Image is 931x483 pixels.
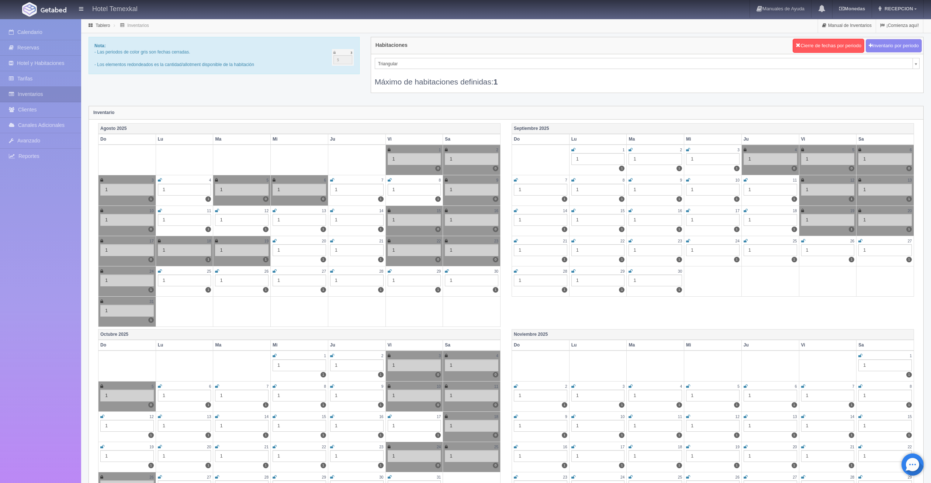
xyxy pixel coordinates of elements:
small: 9 [680,178,682,182]
div: 1 [744,450,797,462]
div: 1 [744,420,797,432]
label: 1 [205,402,211,408]
label: 1 [849,227,854,232]
label: 1 [676,257,682,262]
label: 1 [435,196,441,202]
div: 1 [273,420,326,432]
div: 1 [445,214,498,226]
label: 1 [734,463,740,468]
th: Mi [684,134,742,145]
div: 1 [445,275,498,286]
th: Sa [856,134,914,145]
label: 1 [619,432,624,438]
label: 0 [148,227,154,232]
small: 10 [149,209,153,213]
div: 1 [445,420,498,432]
label: 1 [906,372,912,377]
label: 0 [263,196,269,202]
div: 1 [629,275,682,286]
label: 0 [435,227,441,232]
small: 2 [496,148,498,152]
label: 0 [493,432,498,438]
label: 1 [792,432,797,438]
div: 1 [858,184,912,196]
label: 1 [148,196,154,202]
label: 1 [378,257,384,262]
label: 1 [792,257,797,262]
div: 1 [215,214,269,226]
label: 1 [321,432,326,438]
label: 1 [378,463,384,468]
div: 1 [571,153,625,165]
div: 1 [215,275,269,286]
label: 1 [205,463,211,468]
div: 1 [388,184,441,196]
th: Vi [385,134,443,145]
small: 11 [207,209,211,213]
small: 13 [322,209,326,213]
div: 1 [801,153,855,165]
div: 1 [100,244,154,256]
label: 0 [493,402,498,408]
div: 1 [858,450,912,462]
div: Máximo de habitaciones definidas: [375,69,920,87]
div: 1 [445,244,498,256]
div: 1 [801,390,855,401]
label: 1 [435,287,441,293]
small: 1 [623,148,625,152]
th: Ju [741,134,799,145]
label: 1 [562,287,567,293]
small: 1 [439,148,441,152]
label: 1 [906,196,912,202]
div: 1 [215,390,269,401]
div: 1 [801,244,855,256]
small: 19 [850,209,854,213]
div: 1 [445,184,498,196]
label: 1 [562,463,567,468]
label: 1 [619,402,624,408]
label: 1 [906,402,912,408]
label: 1 [792,402,797,408]
label: 0 [435,372,441,377]
label: 0 [493,257,498,262]
div: 1 [571,184,625,196]
label: 1 [205,196,211,202]
div: 1 [273,214,326,226]
h4: Habitaciones [375,42,408,48]
div: 1 [744,184,797,196]
label: 1 [148,317,154,323]
label: 1 [734,166,740,171]
div: 1 [629,244,682,256]
label: 1 [205,257,211,262]
strong: Inventario [93,110,114,115]
label: 1 [562,432,567,438]
div: 1 [858,359,912,371]
label: 0 [435,402,441,408]
label: 1 [676,463,682,468]
label: 1 [734,257,740,262]
div: 1 [273,359,326,371]
label: 1 [148,432,154,438]
h4: Hotel Temexkal [92,4,138,13]
div: 1 [330,244,384,256]
div: 1 [571,244,625,256]
div: 1 [571,390,625,401]
label: 1 [148,287,154,293]
div: 1 [445,390,498,401]
label: 1 [676,196,682,202]
div: 1 [158,390,211,401]
div: 1 [158,275,211,286]
th: Ma [213,134,271,145]
small: 5 [852,148,855,152]
div: 1 [686,153,740,165]
th: Lu [569,134,627,145]
small: 13 [908,178,912,182]
label: 1 [378,287,384,293]
label: 1 [378,372,384,377]
th: Agosto 2025 [98,123,501,134]
small: 25 [793,239,797,243]
small: 8 [439,178,441,182]
div: 1 [629,184,682,196]
div: 1 [215,184,269,196]
label: 1 [849,257,854,262]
